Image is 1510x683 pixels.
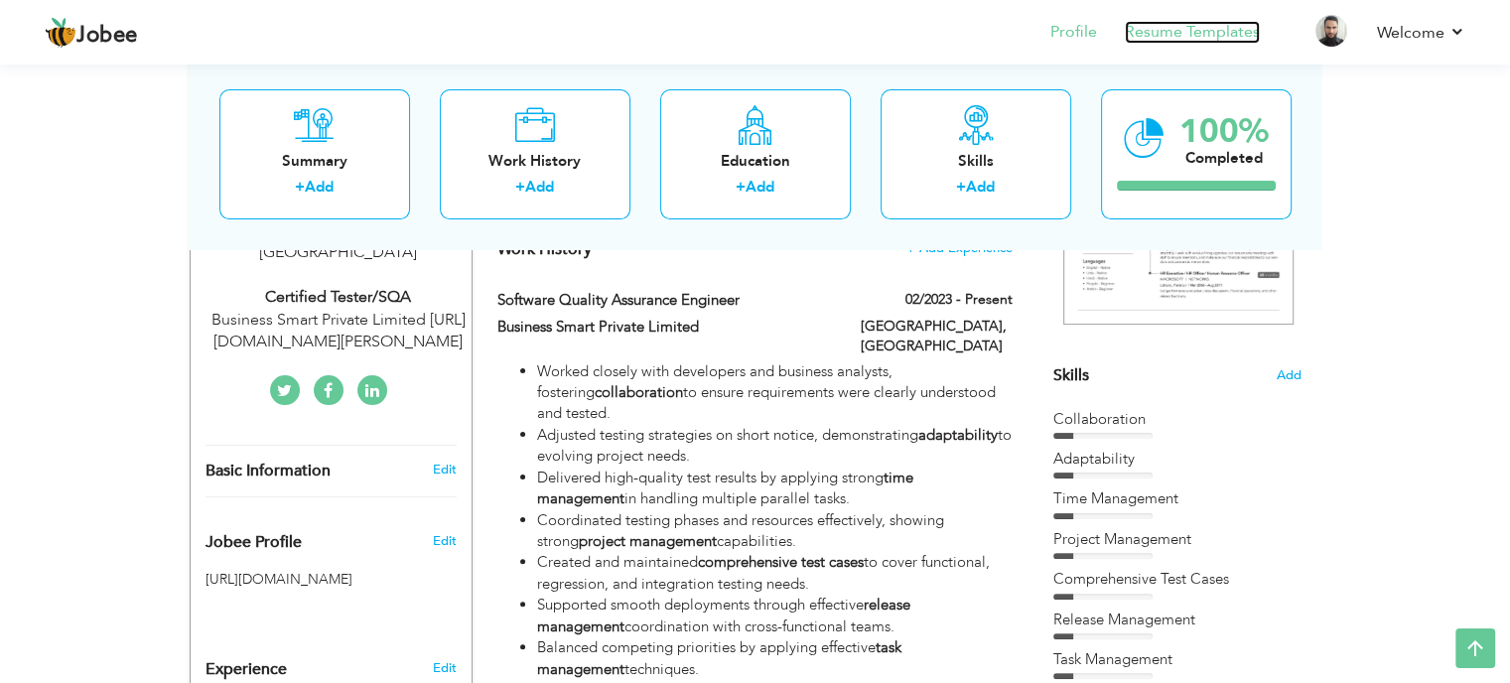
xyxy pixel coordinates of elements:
strong: adaptability [918,425,998,445]
iframe: fb:share_button Facebook Social Plugin [206,599,282,618]
li: Supported smooth deployments through effective coordination with cross-functional teams. [537,595,1012,637]
div: Business Smart Private Limited [URL][DOMAIN_NAME][PERSON_NAME] [206,309,472,354]
span: Skills [1053,364,1089,386]
div: Release Management [1053,610,1302,630]
span: Jobee Profile [206,534,302,552]
li: Balanced competing priorities by applying effective techniques. [537,637,1012,680]
li: Adjusted testing strategies on short notice, demonstrating to evolving project needs. [537,425,1012,468]
div: Enhance your career by creating a custom URL for your Jobee public profile. [191,512,472,562]
strong: release management [537,595,910,635]
label: [GEOGRAPHIC_DATA], [GEOGRAPHIC_DATA] [861,317,1013,356]
label: + [956,178,966,199]
div: Certified Tester/SQA [206,286,472,309]
div: Skills [896,151,1055,172]
span: Experience [206,661,287,679]
label: + [736,178,746,199]
strong: collaboration [595,382,683,402]
label: Software Quality Assurance Engineer [497,290,831,311]
div: Education [676,151,835,172]
div: Adaptability [1053,449,1302,470]
label: + [515,178,525,199]
label: + [295,178,305,199]
div: Time Management [1053,488,1302,509]
a: Add [966,178,995,198]
label: 02/2023 - Present [905,290,1013,310]
img: Profile Img [1315,15,1347,47]
h5: [URL][DOMAIN_NAME] [206,572,457,587]
span: Edit [432,532,456,550]
a: Jobee [45,17,138,49]
strong: time management [537,468,913,508]
div: Collaboration [1053,409,1302,430]
a: Profile [1050,21,1097,44]
li: Delivered high-quality test results by applying strong in handling multiple parallel tasks. [537,468,1012,510]
h4: This helps to show the companies you have worked for. [497,239,1012,259]
strong: project management [579,531,717,551]
span: Add [1277,366,1302,385]
div: Task Management [1053,649,1302,670]
a: Edit [432,461,456,478]
div: Project Management [1053,529,1302,550]
img: jobee.io [45,17,76,49]
div: Completed [1179,148,1269,169]
a: Resume Templates [1125,21,1260,44]
span: Jobee [76,25,138,47]
div: Comprehensive Test Cases [1053,569,1302,590]
a: Add [305,178,334,198]
a: Welcome [1377,21,1465,45]
div: 100% [1179,115,1269,148]
a: Edit [432,659,456,677]
div: Work History [456,151,615,172]
span: + Add Experience [906,241,1013,255]
strong: comprehensive test cases [698,552,864,572]
label: Business Smart Private Limited [497,317,831,338]
span: Basic Information [206,463,331,480]
div: Summary [235,151,394,172]
a: Add [746,178,774,198]
li: Coordinated testing phases and resources effectively, showing strong capabilities. [537,510,1012,553]
li: Worked closely with developers and business analysts, fostering to ensure requirements were clear... [537,361,1012,425]
li: Created and maintained to cover functional, regression, and integration testing needs. [537,552,1012,595]
strong: task management [537,637,901,678]
a: Add [525,178,554,198]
